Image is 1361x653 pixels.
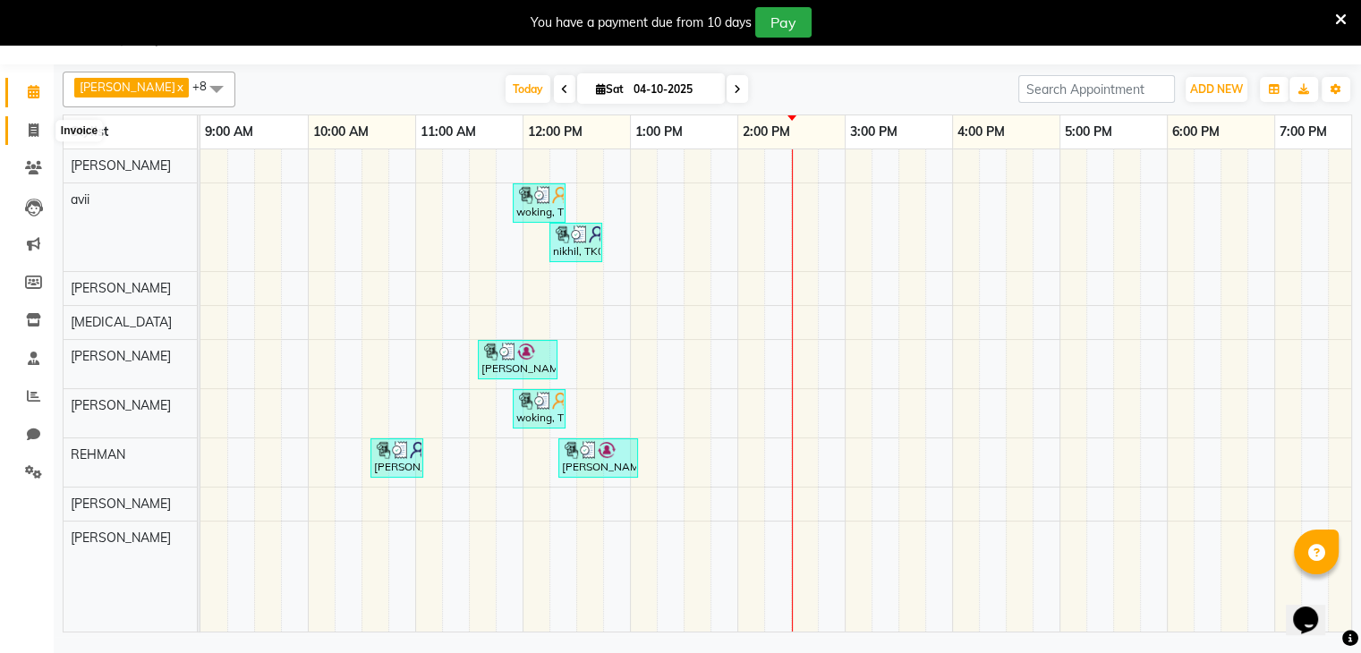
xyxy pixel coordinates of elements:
button: ADD NEW [1186,77,1247,102]
span: REHMAN [71,446,125,462]
span: +8 [192,79,220,93]
a: 9:00 AM [200,119,258,145]
span: ADD NEW [1190,82,1243,96]
input: Search Appointment [1018,75,1175,103]
a: 7:00 PM [1275,119,1331,145]
a: 1:00 PM [631,119,687,145]
div: Invoice [56,121,102,142]
span: [PERSON_NAME] [71,157,171,174]
a: 6:00 PM [1168,119,1224,145]
span: [PERSON_NAME] [71,280,171,296]
span: [MEDICAL_DATA] [71,314,172,330]
a: x [175,80,183,94]
button: Pay [755,7,812,38]
a: 3:00 PM [846,119,902,145]
a: 12:00 PM [523,119,587,145]
iframe: chat widget [1286,581,1343,635]
span: [PERSON_NAME] [80,80,175,94]
span: avii [71,191,89,208]
div: [PERSON_NAME] , TK01, 10:35 AM-11:05 AM, Men — Haircut - Haircut (Without Wash) [372,441,421,475]
div: You have a payment due from 10 days [531,13,752,32]
span: Sat [591,82,628,96]
span: [PERSON_NAME] [71,530,171,546]
span: [PERSON_NAME] [71,496,171,512]
a: 2:00 PM [738,119,795,145]
span: [PERSON_NAME] [71,348,171,364]
span: Today [506,75,550,103]
div: [PERSON_NAME], TK02, 12:20 PM-01:05 PM, hed massage,Men — Haircut - Haircut (Without Wash) [560,441,636,475]
div: nikhil, TK05, 12:15 PM-12:45 PM, Haircut - Haircut (With Wash) [551,225,600,259]
a: 5:00 PM [1060,119,1117,145]
div: woking, TK03, 11:55 AM-12:25 PM, Men — Haircut - Haircut (Without Wash) [515,186,564,220]
a: 4:00 PM [953,119,1009,145]
div: [PERSON_NAME], TK02, 11:35 AM-12:20 PM, Haircut - Hairwash,hed massage [480,343,556,377]
input: 2025-10-04 [628,76,718,103]
div: woking, TK04, 11:55 AM-12:25 PM, Men — Haircut - Haircut (With Shaving) [515,392,564,426]
a: 10:00 AM [309,119,373,145]
span: [PERSON_NAME] [71,397,171,413]
a: 11:00 AM [416,119,481,145]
